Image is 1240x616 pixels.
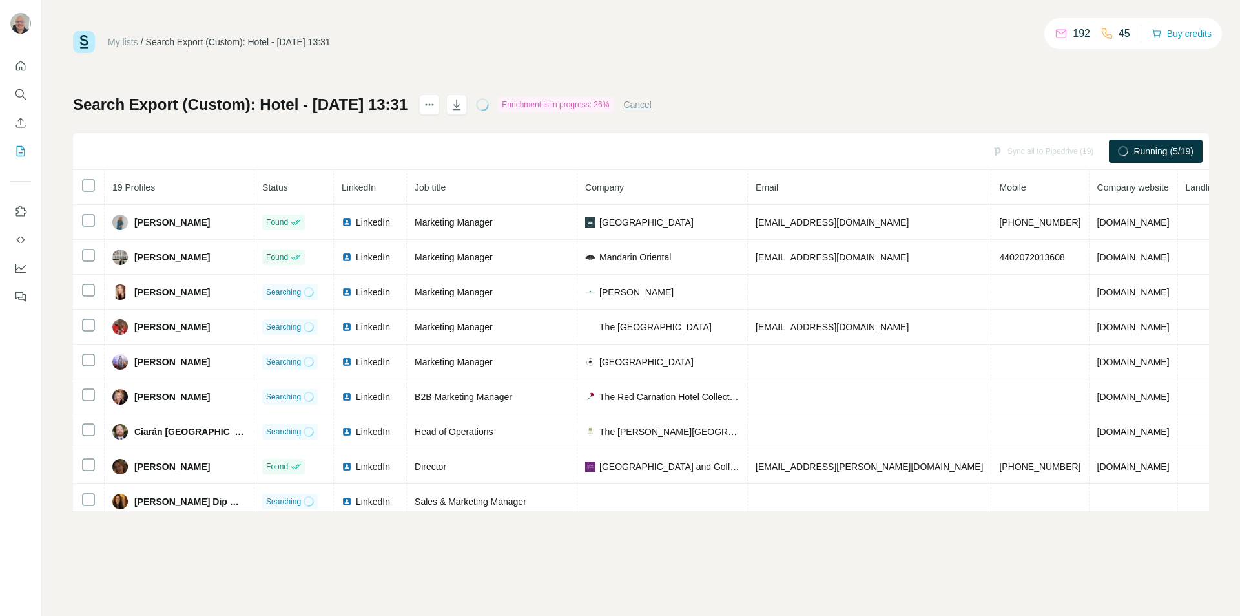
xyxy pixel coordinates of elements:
[999,462,1080,472] span: [PHONE_NUMBER]
[262,182,288,193] span: Status
[599,390,739,403] span: The Red Carnation Hotel Collection Red Carnation Hotels
[756,217,909,228] span: [EMAIL_ADDRESS][DOMAIN_NAME]
[266,461,288,473] span: Found
[415,322,493,332] span: Marketing Manager
[134,390,210,403] span: [PERSON_NAME]
[10,140,31,163] button: My lists
[112,389,128,405] img: Avatar
[599,356,694,368] span: [GEOGRAPHIC_DATA]
[1097,182,1169,193] span: Company website
[756,182,778,193] span: Email
[356,356,390,368] span: LinkedIn
[585,462,595,472] img: company-logo
[10,285,31,308] button: Feedback
[10,111,31,134] button: Enrich CSV
[356,251,390,264] span: LinkedIn
[999,217,1080,228] span: [PHONE_NUMBER]
[356,425,390,438] span: LinkedIn
[1097,322,1170,332] span: [DOMAIN_NAME]
[356,390,390,403] span: LinkedIn
[112,424,128,440] img: Avatar
[415,427,493,437] span: Head of Operations
[415,182,446,193] span: Job title
[112,459,128,474] img: Avatar
[10,13,31,34] img: Avatar
[623,98,652,111] button: Cancel
[585,427,595,437] img: company-logo
[1097,427,1170,437] span: [DOMAIN_NAME]
[10,200,31,223] button: Use Surfe on LinkedIn
[342,252,352,262] img: LinkedIn logo
[585,217,595,228] img: company-logo
[756,322,909,332] span: [EMAIL_ADDRESS][DOMAIN_NAME]
[415,462,446,472] span: Director
[1186,182,1220,193] span: Landline
[419,94,440,115] button: actions
[73,31,95,53] img: Surfe Logo
[342,287,352,297] img: LinkedIn logo
[10,83,31,106] button: Search
[999,252,1064,262] span: 4402072013608
[134,321,210,334] span: [PERSON_NAME]
[415,252,493,262] span: Marketing Manager
[134,286,210,299] span: [PERSON_NAME]
[134,216,210,229] span: [PERSON_NAME]
[266,321,301,333] span: Searching
[134,251,210,264] span: [PERSON_NAME]
[134,460,210,473] span: [PERSON_NAME]
[356,286,390,299] span: LinkedIn
[342,427,352,437] img: LinkedIn logo
[415,357,493,367] span: Marketing Manager
[266,426,301,438] span: Searching
[1073,26,1090,41] p: 192
[599,460,739,473] span: [GEOGRAPHIC_DATA] and Golf Club
[266,286,301,298] span: Searching
[415,217,493,228] span: Marketing Manager
[112,494,128,509] img: Avatar
[415,496,526,507] span: Sales & Marketing Manager
[134,425,246,438] span: Ciarán [GEOGRAPHIC_DATA]
[112,215,128,230] img: Avatar
[1097,462,1170,472] span: [DOMAIN_NAME]
[266,217,288,228] span: Found
[585,392,595,402] img: company-logo
[585,322,595,332] img: company-logo
[266,356,301,368] span: Searching
[112,284,128,300] img: Avatar
[134,495,246,508] span: [PERSON_NAME] Dip MCIM
[1097,357,1170,367] span: [DOMAIN_NAME]
[342,182,376,193] span: LinkedIn
[585,252,595,262] img: company-logo
[342,496,352,507] img: LinkedIn logo
[756,252,909,262] span: [EMAIL_ADDRESS][DOMAIN_NAME]
[585,182,624,193] span: Company
[1133,145,1193,158] span: Running (5/19)
[756,462,983,472] span: [EMAIL_ADDRESS][PERSON_NAME][DOMAIN_NAME]
[266,391,301,403] span: Searching
[356,321,390,334] span: LinkedIn
[10,54,31,78] button: Quick start
[1097,287,1170,297] span: [DOMAIN_NAME]
[585,287,595,297] img: company-logo
[342,217,352,228] img: LinkedIn logo
[1097,217,1170,228] span: [DOMAIN_NAME]
[141,36,143,48] li: /
[415,287,493,297] span: Marketing Manager
[599,216,694,229] span: [GEOGRAPHIC_DATA]
[415,392,512,402] span: B2B Marketing Manager
[1119,26,1130,41] p: 45
[356,216,390,229] span: LinkedIn
[342,462,352,472] img: LinkedIn logo
[10,228,31,251] button: Use Surfe API
[108,37,138,47] a: My lists
[73,94,408,115] h1: Search Export (Custom): Hotel - [DATE] 13:31
[112,182,155,193] span: 19 Profiles
[356,495,390,508] span: LinkedIn
[599,251,671,264] span: Mandarin Oriental
[1097,392,1170,402] span: [DOMAIN_NAME]
[10,257,31,280] button: Dashboard
[112,250,128,265] img: Avatar
[599,425,739,438] span: The [PERSON_NAME][GEOGRAPHIC_DATA]
[342,322,352,332] img: LinkedIn logo
[599,286,674,299] span: [PERSON_NAME]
